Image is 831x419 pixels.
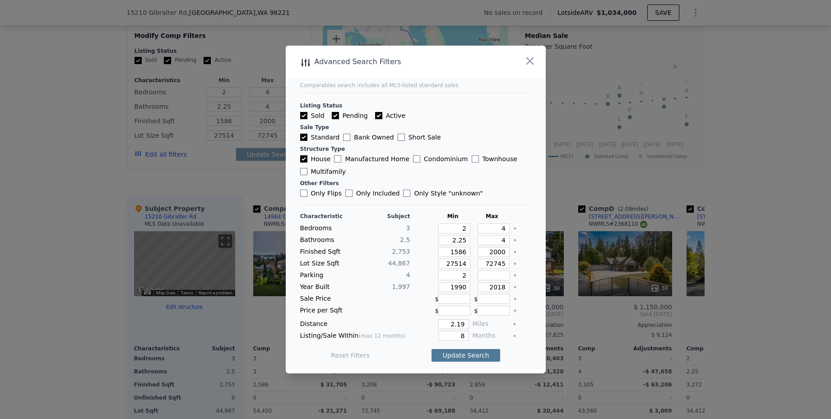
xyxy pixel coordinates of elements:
[300,145,531,153] div: Structure Type
[513,309,517,312] button: Clear
[345,189,399,198] label: Only Included
[473,331,509,341] div: Months
[413,154,468,163] label: Condominium
[398,134,405,141] input: Short Sale
[300,102,531,109] div: Listing Status
[474,213,510,220] div: Max
[300,294,353,304] div: Sale Price
[392,283,410,290] span: 1,997
[300,270,353,280] div: Parking
[334,154,409,163] label: Manufactured Home
[300,235,353,245] div: Bathrooms
[388,260,410,267] span: 44,867
[358,333,405,339] span: (max 12 months)
[332,111,368,120] label: Pending
[300,112,307,119] input: Sold
[343,134,350,141] input: Bank Owned
[286,56,494,68] div: Advanced Search Filters
[435,213,471,220] div: Min
[513,322,516,326] button: Clear
[300,319,410,329] div: Distance
[300,168,307,175] input: Multifamily
[300,331,410,341] div: Listing/Sale Within
[472,155,479,163] input: Townhouse
[300,282,353,292] div: Year Built
[513,227,517,230] button: Clear
[300,154,331,163] label: House
[345,190,353,197] input: Only Included
[513,238,517,242] button: Clear
[334,155,341,163] input: Manufactured Home
[406,224,410,232] span: 3
[375,112,382,119] input: Active
[300,213,353,220] div: Characteristic
[300,189,342,198] label: Only Flips
[300,190,307,197] input: Only Flips
[331,351,370,360] button: Reset
[300,167,346,176] label: Multifamily
[392,248,410,255] span: 2,753
[300,82,531,89] div: Comparables search includes all MLS-listed standard sales
[398,133,441,142] label: Short Sale
[403,189,483,198] label: Only Style " unknown "
[513,297,517,301] button: Clear
[300,247,353,257] div: Finished Sqft
[513,274,517,277] button: Clear
[300,134,307,141] input: Standard
[300,259,353,269] div: Lot Size Sqft
[300,180,531,187] div: Other Filters
[300,111,325,120] label: Sold
[375,111,405,120] label: Active
[403,190,410,197] input: Only Style "unknown"
[435,294,471,304] div: $
[474,294,510,304] div: $
[435,306,471,316] div: $
[473,319,509,329] div: Miles
[513,334,516,338] button: Clear
[474,306,510,316] div: $
[432,349,500,362] button: Update Search
[343,133,394,142] label: Bank Owned
[300,124,531,131] div: Sale Type
[332,112,339,119] input: Pending
[513,285,517,289] button: Clear
[400,236,410,243] span: 2.5
[406,271,410,279] span: 4
[357,213,410,220] div: Subject
[513,262,517,265] button: Clear
[413,155,420,163] input: Condominium
[300,155,307,163] input: House
[300,223,353,233] div: Bedrooms
[300,133,340,142] label: Standard
[513,250,517,254] button: Clear
[300,306,353,316] div: Price per Sqft
[472,154,517,163] label: Townhouse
